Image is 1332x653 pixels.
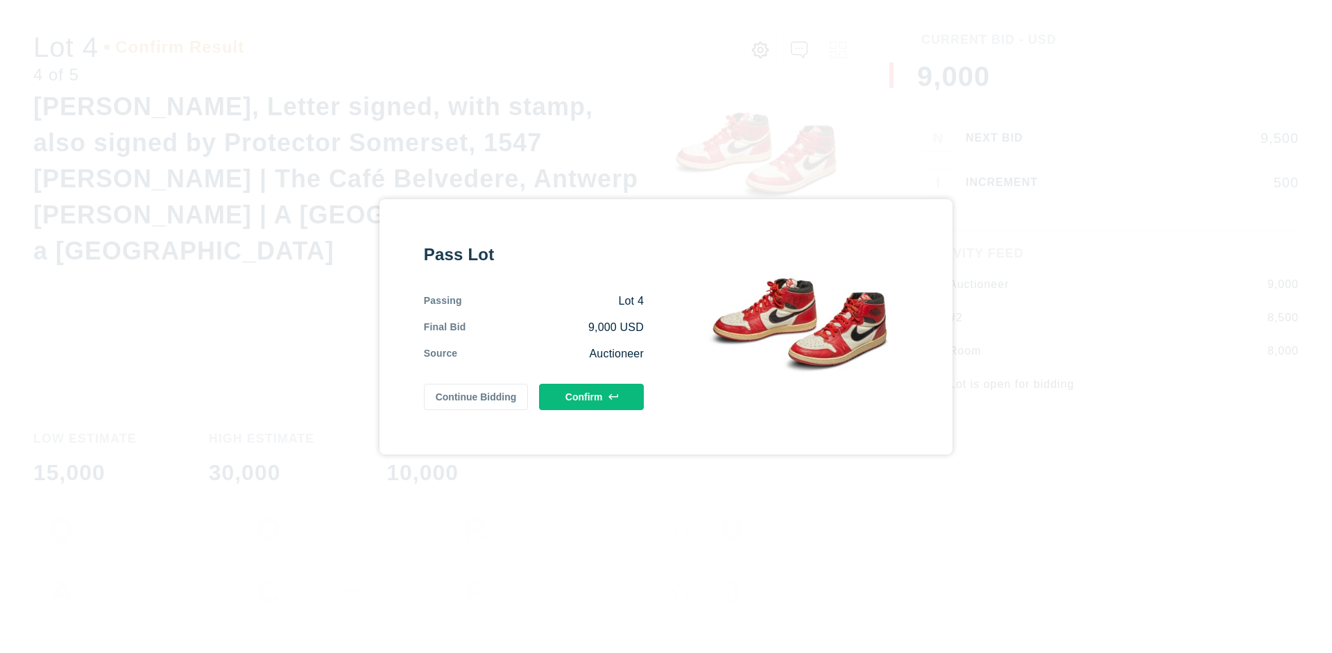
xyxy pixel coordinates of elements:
[424,384,529,410] button: Continue Bidding
[466,320,644,335] div: 9,000 USD
[424,346,458,362] div: Source
[457,346,644,362] div: Auctioneer
[424,320,466,335] div: Final Bid
[462,294,644,309] div: Lot 4
[424,244,644,266] div: Pass Lot
[539,384,644,410] button: Confirm
[424,294,462,309] div: Passing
